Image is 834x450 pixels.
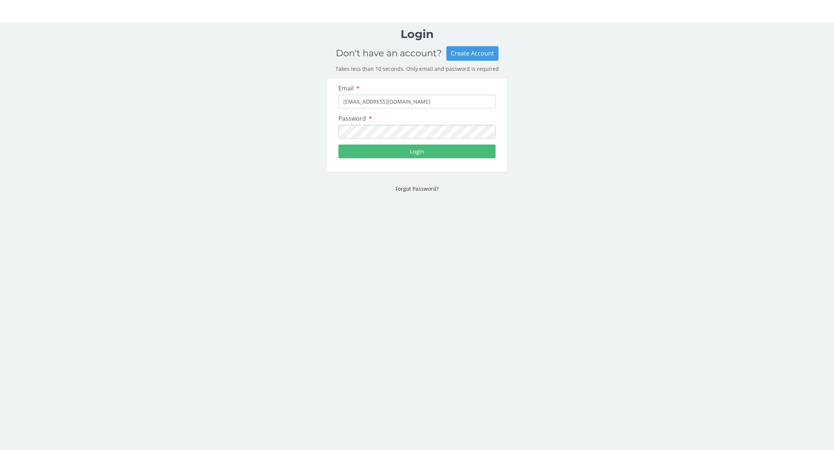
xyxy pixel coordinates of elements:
[395,185,439,192] a: Forgot Password?
[338,145,496,158] button: Login
[338,84,354,92] span: Email
[327,65,507,73] p: Takes less than 10 seconds. Only email and password is required
[327,28,507,40] h1: Login
[338,114,366,123] span: Password
[446,46,499,61] div: Create Account
[336,48,446,58] h2: Don't have an account?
